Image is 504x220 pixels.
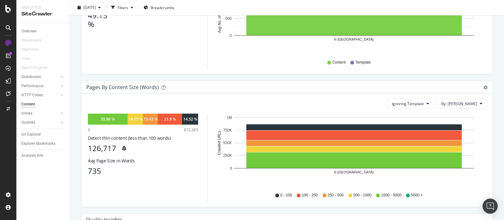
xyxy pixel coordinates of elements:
[328,193,344,198] span: 250 - 500
[21,131,65,138] a: Url Explorer
[387,99,434,109] button: Ignoring Template
[21,140,55,147] div: Explorer Bookmarks
[280,193,292,198] span: 0 - 100
[21,101,65,108] a: Content
[21,119,35,126] div: Outlinks
[129,116,142,122] div: 14.15 %
[227,116,232,120] text: 1M
[483,85,488,90] div: gear
[101,116,115,122] div: 35.96 %
[21,119,59,126] a: Outlinks
[230,33,232,38] text: 0
[223,154,232,158] text: 250K
[21,55,37,62] a: Visits
[225,16,232,21] text: 500
[21,74,59,80] a: Distribution
[88,11,107,29] div: 49.13 %
[21,37,48,44] a: Movements
[21,83,59,89] a: Performance
[223,141,232,145] text: 500K
[109,3,136,13] button: Filters
[21,46,38,53] div: Segments
[86,84,159,90] div: Pages by Content Size (Words)
[75,3,103,13] button: [DATE]
[21,28,37,35] div: Overview
[441,101,477,106] span: By: Lang
[21,65,48,71] div: Search Engines
[21,110,59,117] a: Inlinks
[332,60,346,65] span: Content
[355,60,371,65] span: Template
[230,166,232,171] text: 0
[21,152,65,159] a: Analysis Info
[88,158,198,164] div: Avg Page Size in Words
[151,5,175,10] span: Breadcrumbs
[88,144,116,153] div: 126,717
[21,10,65,18] div: SiteCrawler
[223,128,232,133] text: 750K
[21,55,31,62] div: Visits
[21,92,59,99] a: HTTP Codes
[21,37,41,44] div: Movements
[88,166,101,175] div: 735
[21,5,65,10] div: Analytics
[21,65,54,71] a: Search Engines
[334,38,374,42] text: fr-[GEOGRAPHIC_DATA]
[334,171,374,174] text: fr-[GEOGRAPHIC_DATA]
[483,199,498,214] div: Open Intercom Messenger
[411,193,423,198] span: 5000 +
[21,101,35,108] div: Content
[217,131,221,155] text: Crawled URLs
[21,131,41,138] div: Url Explorer
[88,127,90,133] div: 0
[21,46,45,53] a: Segments
[183,116,197,122] div: 14.52 %
[392,101,424,106] span: Ignoring Template
[21,74,41,80] div: Distribution
[21,83,43,89] div: Performance
[184,127,198,133] div: 872,365
[164,116,176,122] div: 21.9 %
[21,92,43,99] div: HTTP Codes
[88,135,198,141] div: Detect thin content (less than 100 words)
[21,152,43,159] div: Analysis Info
[83,5,96,10] span: 2025 Feb. 27th
[144,116,157,122] div: 13.43 %
[381,193,401,198] span: 1000 - 5000
[436,99,488,109] button: By: [PERSON_NAME]
[21,110,32,117] div: Inlinks
[122,146,126,151] div: bell-plus
[302,193,318,198] span: 100 - 250
[353,193,371,198] span: 500 - 1000
[215,114,482,187] svg: A chart.
[117,5,128,10] div: Filters
[21,140,65,147] a: Explorer Bookmarks
[141,3,177,13] button: Breadcrumbs
[21,28,65,35] a: Overview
